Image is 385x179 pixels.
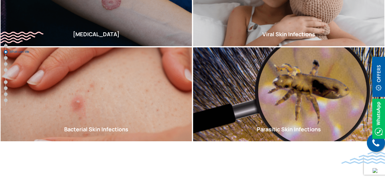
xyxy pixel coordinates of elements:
[4,50,8,54] a: What can We
[341,152,385,164] img: bluewave
[193,126,384,133] h2: Parasitic Skin Infections
[9,50,40,53] span: What can We
[373,168,377,173] img: up-blue-arrow.svg
[372,57,385,97] img: offerBt
[193,31,384,38] h2: Viral Skin Infections
[372,115,385,121] a: Whatsappicon
[1,126,192,133] h2: Bacterial Skin Infections
[1,31,192,38] h2: [MEDICAL_DATA]
[372,99,385,139] img: Whatsappicon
